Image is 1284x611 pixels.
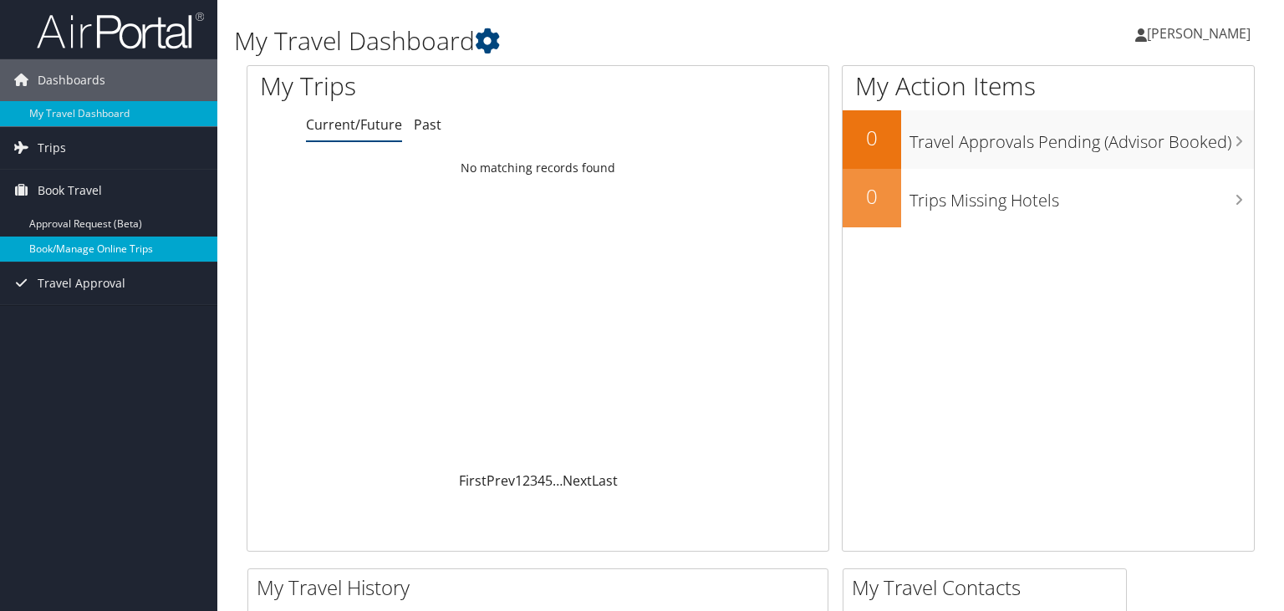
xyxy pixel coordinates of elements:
h3: Trips Missing Hotels [909,181,1254,212]
span: … [553,471,563,490]
span: [PERSON_NAME] [1147,24,1251,43]
a: Last [592,471,618,490]
h1: My Trips [260,69,574,104]
a: Next [563,471,592,490]
a: 0Trips Missing Hotels [843,169,1254,227]
a: Prev [487,471,515,490]
h3: Travel Approvals Pending (Advisor Booked) [909,122,1254,154]
a: 1 [515,471,522,490]
h2: 0 [843,182,901,211]
h2: My Travel Contacts [852,573,1126,602]
a: First [459,471,487,490]
a: 0Travel Approvals Pending (Advisor Booked) [843,110,1254,169]
h2: My Travel History [257,573,828,602]
a: Current/Future [306,115,402,134]
a: 4 [538,471,545,490]
h2: 0 [843,124,901,152]
h1: My Travel Dashboard [234,23,923,59]
span: Travel Approval [38,262,125,304]
a: 3 [530,471,538,490]
span: Dashboards [38,59,105,101]
a: 2 [522,471,530,490]
a: Past [414,115,441,134]
td: No matching records found [247,153,828,183]
h1: My Action Items [843,69,1254,104]
span: Trips [38,127,66,169]
a: [PERSON_NAME] [1135,8,1267,59]
img: airportal-logo.png [37,11,204,50]
a: 5 [545,471,553,490]
span: Book Travel [38,170,102,211]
